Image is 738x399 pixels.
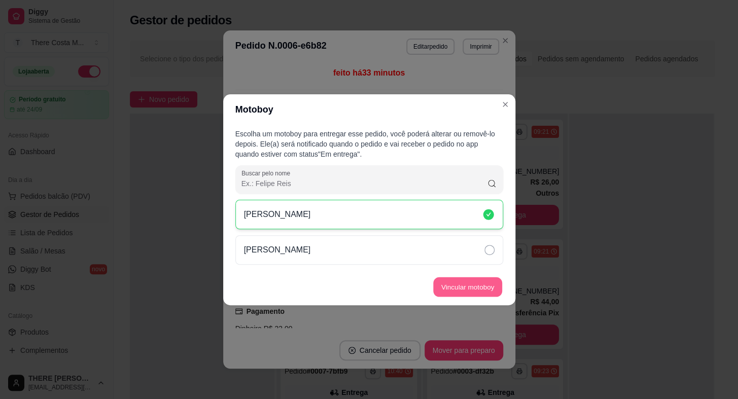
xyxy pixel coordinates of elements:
[241,169,294,177] label: Buscar pelo nome
[433,277,502,297] button: Vincular motoboy
[497,96,513,113] button: Close
[244,244,311,256] p: [PERSON_NAME]
[244,208,311,221] p: [PERSON_NAME]
[223,94,515,125] header: Motoboy
[241,178,487,189] input: Buscar pelo nome
[235,129,503,159] p: Escolha um motoboy para entregar esse pedido, você poderá alterar ou removê-lo depois. Ele(a) ser...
